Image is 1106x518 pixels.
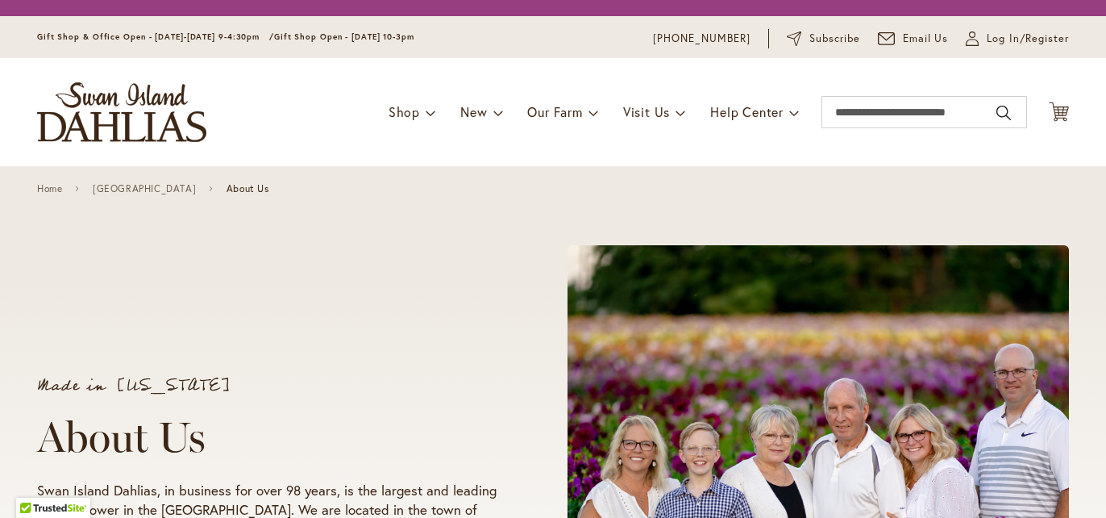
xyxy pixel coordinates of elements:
span: Shop [389,103,420,120]
span: About Us [227,183,269,194]
h1: About Us [37,413,506,462]
a: [PHONE_NUMBER] [653,31,750,47]
span: Subscribe [809,31,860,47]
p: Made in [US_STATE] [37,378,506,394]
span: New [460,103,487,120]
span: Our Farm [527,103,582,120]
a: Email Us [878,31,949,47]
span: Gift Shop Open - [DATE] 10-3pm [274,31,414,42]
a: Log In/Register [966,31,1069,47]
span: Email Us [903,31,949,47]
span: Log In/Register [987,31,1069,47]
button: Search [996,100,1011,126]
a: Subscribe [787,31,860,47]
span: Help Center [710,103,784,120]
a: store logo [37,82,206,142]
a: Home [37,183,62,194]
a: [GEOGRAPHIC_DATA] [93,183,196,194]
span: Visit Us [623,103,670,120]
span: Gift Shop & Office Open - [DATE]-[DATE] 9-4:30pm / [37,31,274,42]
